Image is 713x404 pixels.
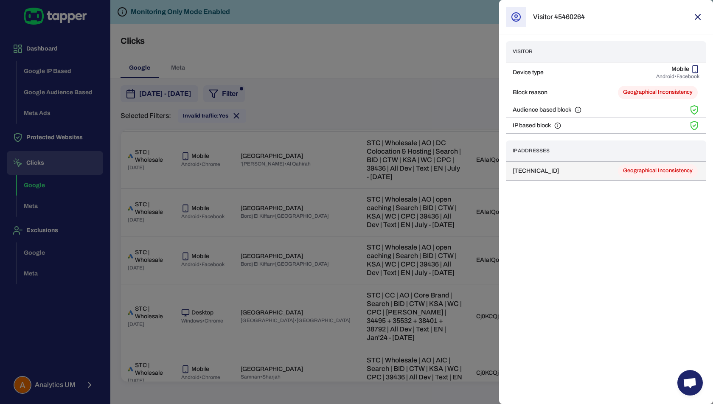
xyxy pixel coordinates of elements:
span: Android • Facebook [656,73,699,80]
th: IP Addresses [506,140,583,161]
td: Device type [506,62,599,83]
span: Geographical Inconsistency [618,89,698,96]
svg: Tapper helps you exclude audiences identified as fraudulent, ensuring that your ads are only show... [575,107,581,113]
span: Audience based block [513,106,571,114]
h6: Visitor 45460264 [533,13,585,21]
p: Mobile [671,65,689,73]
td: Block reason [506,83,599,102]
svg: Tapper automatically blocks clicks from suspicious or fraudulent IP addresses, preventing repeat ... [554,122,561,129]
td: [TECHNICAL_ID] [506,161,583,180]
span: IP based block [513,122,551,129]
th: Visitor [506,41,599,62]
a: Open chat [677,370,703,396]
span: Geographical Inconsistency [618,167,698,174]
